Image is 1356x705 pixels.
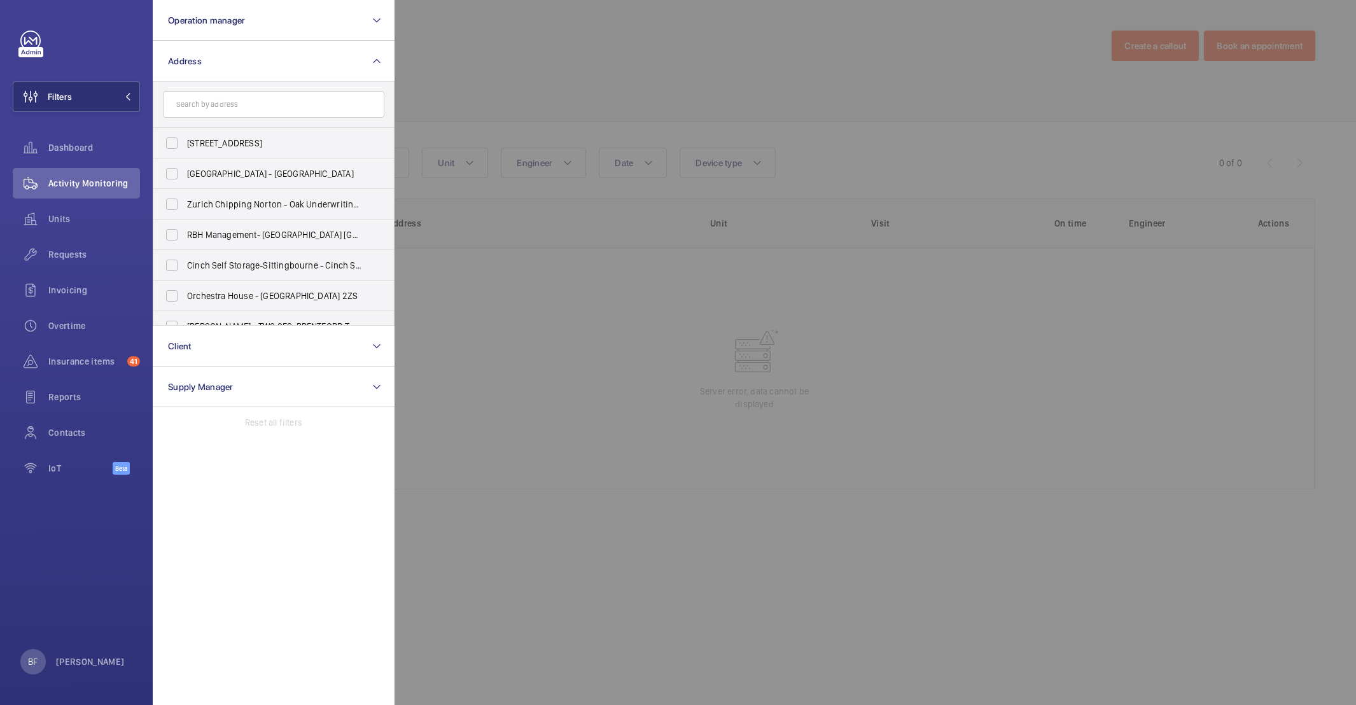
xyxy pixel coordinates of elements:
[48,141,140,154] span: Dashboard
[48,462,113,475] span: IoT
[56,655,125,668] p: [PERSON_NAME]
[113,462,130,475] span: Beta
[48,284,140,297] span: Invoicing
[48,426,140,439] span: Contacts
[127,356,140,366] span: 41
[28,655,38,668] p: BF
[48,90,72,103] span: Filters
[48,355,122,368] span: Insurance items
[48,391,140,403] span: Reports
[48,177,140,190] span: Activity Monitoring
[48,319,140,332] span: Overtime
[13,81,140,112] button: Filters
[48,213,140,225] span: Units
[48,248,140,261] span: Requests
